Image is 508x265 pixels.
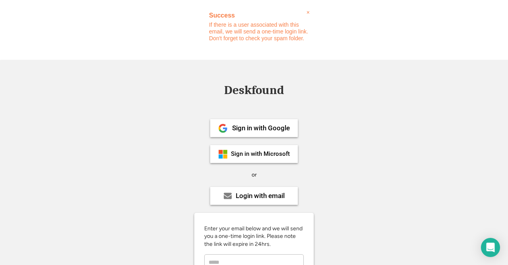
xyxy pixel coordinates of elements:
div: Sign in with Google [232,125,290,132]
div: Open Intercom Messenger [481,238,500,257]
div: Sign in with Microsoft [231,151,290,157]
div: Enter your email below and we will send you a one-time login link. Please note the link will expi... [204,225,304,248]
div: Login with email [236,192,285,199]
div: Deskfound [220,84,288,96]
div: If there is a user associated with this email, we will send a one-time login link. Don't forget t... [205,8,313,46]
h2: Success [209,12,309,19]
img: ms-symbollockup_mssymbol_19.png [218,149,228,159]
span: × [307,9,310,16]
div: or [252,171,257,179]
img: 1024px-Google__G__Logo.svg.png [218,124,228,133]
